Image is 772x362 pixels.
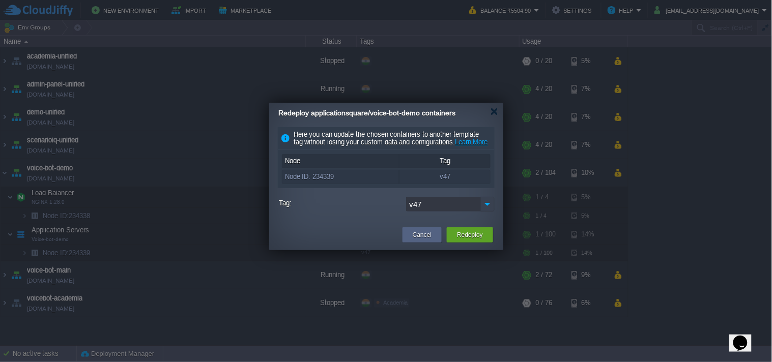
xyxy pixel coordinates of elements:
a: Learn More [455,138,488,146]
div: Tag [399,155,491,168]
button: Cancel [413,230,432,240]
div: Here you can update the chosen containers to another template tag without losing your custom data... [278,127,495,150]
label: Tag: [279,197,404,209]
span: Redeploy applicationsquare/voice-bot-demo containers [278,109,455,117]
div: Node [282,155,399,168]
button: Redeploy [457,230,483,240]
div: v47 [399,170,491,184]
iframe: chat widget [729,321,762,352]
div: Node ID: 234339 [282,170,399,184]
